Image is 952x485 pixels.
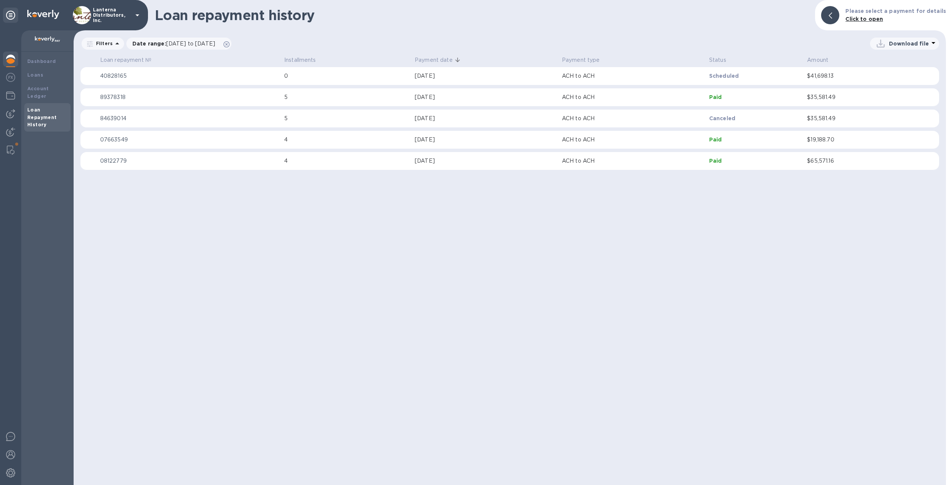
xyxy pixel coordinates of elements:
[562,56,610,64] span: Payment type
[100,72,278,80] p: 40828165
[6,91,15,100] img: Wallets
[415,56,453,64] p: Payment date
[284,136,409,144] p: 4
[284,72,409,80] p: 0
[132,40,219,47] p: Date range :
[415,93,556,101] div: [DATE]
[562,93,703,101] p: ACH to ACH
[6,73,15,82] img: Foreign exchange
[807,93,903,101] p: $35,581.49
[807,115,903,122] p: $35,581.49
[562,56,600,64] p: Payment type
[709,93,801,101] p: Paid
[415,157,556,165] div: [DATE]
[807,72,903,80] p: $41,698.13
[709,115,801,122] p: Canceled
[709,56,726,64] p: Status
[415,115,556,122] div: [DATE]
[100,136,278,144] p: 07663549
[27,58,56,64] b: Dashboard
[562,157,703,165] p: ACH to ACH
[562,136,703,144] p: ACH to ACH
[284,93,409,101] p: 5
[845,8,946,14] b: Please select a payment for details
[3,8,18,23] div: Unpin categories
[166,41,215,47] span: [DATE] to [DATE]
[27,107,57,128] b: Loan Repayment History
[709,136,801,143] p: Paid
[27,10,59,19] img: Logo
[284,56,326,64] span: Installments
[100,157,278,165] p: 08122779
[27,86,49,99] b: Account Ledger
[709,56,736,64] span: Status
[415,72,556,80] div: [DATE]
[562,72,703,80] p: ACH to ACH
[155,7,809,23] h1: Loan repayment history
[807,136,903,144] p: $19,188.70
[845,16,883,22] b: Click to open
[415,56,463,64] span: Payment date
[709,157,801,165] p: Paid
[93,7,131,23] p: Lanterna Distributors, Inc.
[562,115,703,122] p: ACH to ACH
[807,56,828,64] p: Amount
[807,56,838,64] span: Amount
[284,56,316,64] p: Installments
[415,136,556,144] div: [DATE]
[284,115,409,122] p: 5
[100,93,278,101] p: 89378318
[100,56,161,64] span: Loan repayment №
[100,115,278,122] p: 84639014
[126,38,231,50] div: Date range:[DATE] to [DATE]
[27,72,43,78] b: Loans
[284,157,409,165] p: 4
[100,56,151,64] p: Loan repayment №
[709,72,801,80] p: Scheduled
[93,40,113,47] p: Filters
[889,40,929,47] p: Download file
[807,157,903,165] p: $65,571.16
